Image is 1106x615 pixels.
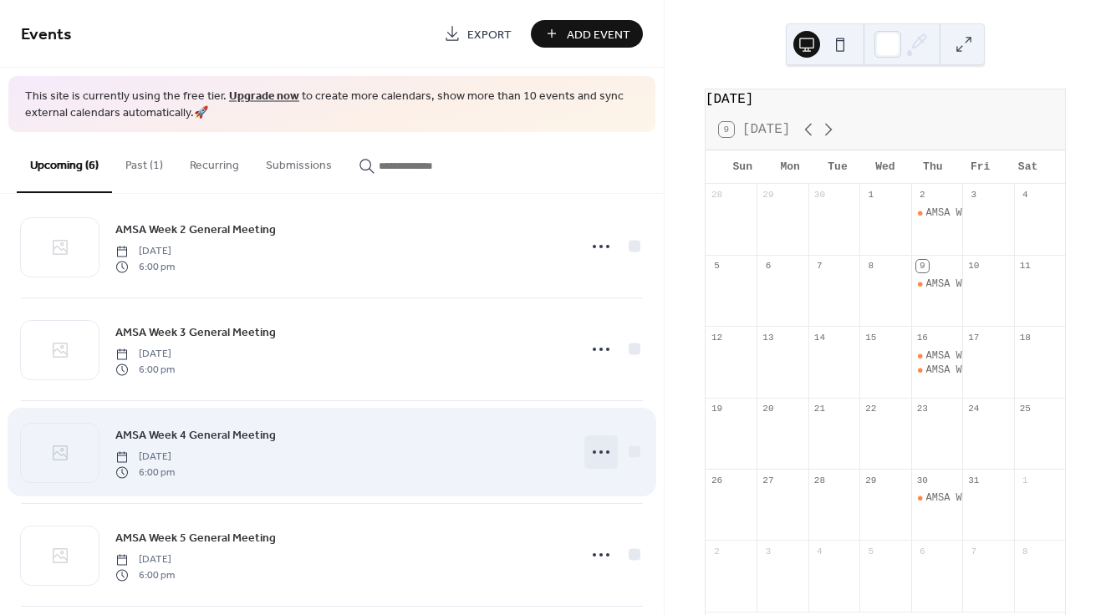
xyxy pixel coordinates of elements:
div: Thu [909,150,956,184]
div: Sun [719,150,767,184]
div: 26 [711,474,723,486]
div: AMSA Week 2 General Meeting [911,277,962,292]
a: AMSA Week 5 General Meeting [115,528,276,547]
div: 14 [813,331,826,343]
div: 1 [864,189,877,201]
div: 5 [864,545,877,557]
div: 1 [1019,474,1032,486]
span: [DATE] [115,552,175,567]
div: AMSA Week 5 General Meeting [911,491,962,506]
div: AMSA Week 3 General Meeting [911,349,962,363]
div: 22 [864,403,877,415]
div: 25 [1019,403,1032,415]
div: 11 [1019,260,1032,272]
div: AMSA Week 2 General Meeting [926,277,1088,292]
div: 7 [967,545,980,557]
div: AMSA Week 4 General Meeting [911,363,962,378]
button: Upcoming (6) [17,132,112,193]
a: AMSA Week 2 General Meeting [115,220,276,239]
div: 3 [762,545,774,557]
div: 27 [762,474,774,486]
div: 2 [916,189,929,201]
div: 9 [916,260,929,272]
span: Add Event [567,26,630,43]
div: 28 [711,189,723,201]
div: 21 [813,403,826,415]
div: 15 [864,331,877,343]
div: 28 [813,474,826,486]
span: This site is currently using the free tier. to create more calendars, show more than 10 events an... [25,89,639,121]
a: AMSA Week 4 General Meeting [115,425,276,445]
div: AMSA Week 3 General Meeting [926,349,1088,363]
div: 20 [762,403,774,415]
div: 3 [967,189,980,201]
div: 24 [967,403,980,415]
div: 17 [967,331,980,343]
button: Submissions [252,132,345,191]
div: 4 [813,545,826,557]
div: 6 [916,545,929,557]
div: 19 [711,403,723,415]
a: Export [431,20,524,48]
div: 18 [1019,331,1032,343]
span: Export [467,26,512,43]
div: 23 [916,403,929,415]
div: 13 [762,331,774,343]
button: Past (1) [112,132,176,191]
div: 8 [1019,545,1032,557]
div: 7 [813,260,826,272]
div: 8 [864,260,877,272]
div: AMSA Week 4 General Meeting [926,363,1088,378]
span: 6:00 pm [115,259,175,274]
div: AMSA Week 1 General Meeting [911,206,962,221]
span: 6:00 pm [115,465,175,480]
div: Fri [956,150,1004,184]
div: 2 [711,545,723,557]
div: 5 [711,260,723,272]
span: [DATE] [115,450,175,465]
button: Recurring [176,132,252,191]
div: 30 [916,474,929,486]
span: [DATE] [115,347,175,362]
div: 31 [967,474,980,486]
div: 10 [967,260,980,272]
div: Mon [767,150,814,184]
div: [DATE] [706,89,1065,109]
span: AMSA Week 4 General Meeting [115,427,276,445]
a: AMSA Week 3 General Meeting [115,323,276,342]
div: 16 [916,331,929,343]
div: AMSA Week 1 General Meeting [926,206,1088,221]
div: 12 [711,331,723,343]
div: 29 [762,189,774,201]
div: 29 [864,474,877,486]
span: AMSA Week 3 General Meeting [115,324,276,342]
div: AMSA Week 5 General Meeting [926,491,1088,506]
span: AMSA Week 5 General Meeting [115,530,276,547]
span: 6:00 pm [115,567,175,582]
span: 6:00 pm [115,362,175,377]
div: Tue [814,150,862,184]
div: 4 [1019,189,1032,201]
span: [DATE] [115,244,175,259]
div: 30 [813,189,826,201]
a: Upgrade now [229,85,299,108]
span: Events [21,18,72,51]
div: Sat [1004,150,1052,184]
span: AMSA Week 2 General Meeting [115,221,276,239]
button: Add Event [531,20,643,48]
div: 6 [762,260,774,272]
div: Wed [861,150,909,184]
